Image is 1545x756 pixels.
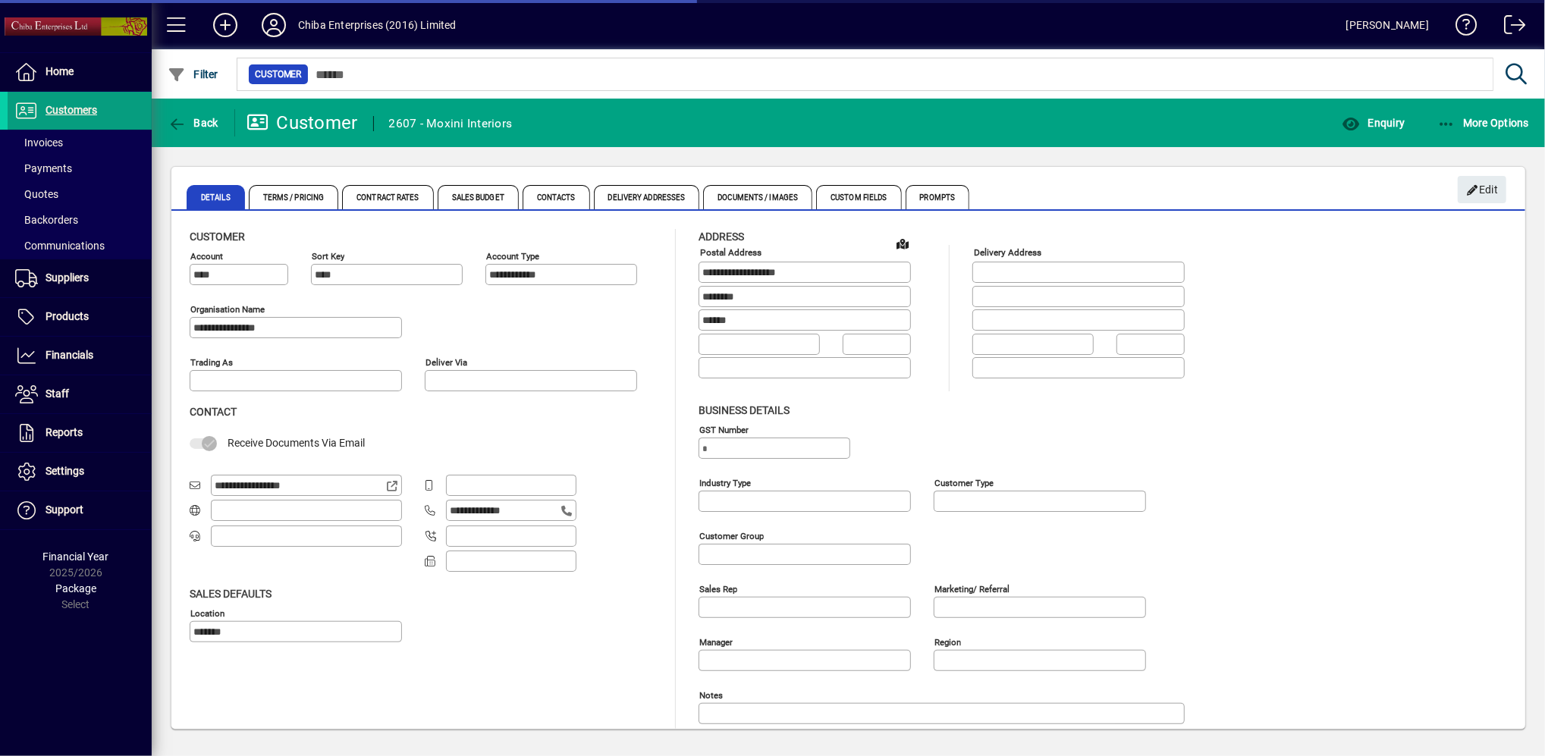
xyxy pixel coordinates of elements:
a: Backorders [8,207,152,233]
span: More Options [1437,117,1530,129]
span: Package [55,582,96,594]
a: Home [8,53,152,91]
a: Settings [8,453,152,491]
span: Settings [46,465,84,477]
span: Documents / Images [703,185,812,209]
span: Customer [255,67,302,82]
button: Back [164,109,222,136]
a: Products [8,298,152,336]
app-page-header-button: Back [152,109,235,136]
span: Backorders [15,214,78,226]
button: More Options [1434,109,1534,136]
button: Edit [1458,176,1506,203]
mat-label: Account Type [486,251,539,262]
span: Products [46,310,89,322]
mat-label: Region [934,636,961,647]
span: Customer [190,231,245,243]
span: Invoices [15,136,63,149]
a: Suppliers [8,259,152,297]
a: Reports [8,414,152,452]
span: Staff [46,387,69,400]
button: Add [201,11,250,39]
span: Sales defaults [190,588,272,600]
a: Staff [8,375,152,413]
span: Customers [46,104,97,116]
span: Reports [46,426,83,438]
span: Terms / Pricing [249,185,339,209]
a: Communications [8,233,152,259]
button: Filter [164,61,222,88]
span: Filter [168,68,218,80]
span: Receive Documents Via Email [228,437,365,449]
span: Communications [15,240,105,252]
a: Financials [8,337,152,375]
a: Support [8,491,152,529]
span: Financial Year [43,551,109,563]
div: 2607 - Moxini Interiors [389,111,513,136]
mat-label: Trading as [190,357,233,368]
div: Customer [247,111,358,135]
span: Enquiry [1342,117,1405,129]
a: View on map [890,231,915,256]
mat-label: Sort key [312,251,344,262]
mat-label: Notes [699,689,723,700]
mat-label: Deliver via [426,357,467,368]
mat-label: Location [190,607,225,618]
span: Home [46,65,74,77]
span: Contact [190,406,237,418]
span: Delivery Addresses [594,185,700,209]
button: Profile [250,11,298,39]
div: [PERSON_NAME] [1346,13,1429,37]
mat-label: Organisation name [190,304,265,315]
span: Support [46,503,83,516]
span: Sales Budget [438,185,519,209]
mat-label: Industry type [699,477,751,488]
mat-label: Manager [699,636,733,647]
span: Suppliers [46,271,89,284]
a: Logout [1493,3,1526,52]
mat-label: Customer type [934,477,994,488]
mat-label: Sales rep [699,583,737,594]
a: Quotes [8,181,152,207]
a: Knowledge Base [1444,3,1477,52]
span: Details [187,185,245,209]
a: Payments [8,155,152,181]
span: Custom Fields [816,185,901,209]
span: Payments [15,162,72,174]
span: Contract Rates [342,185,433,209]
mat-label: Account [190,251,223,262]
mat-label: GST Number [699,424,749,434]
span: Prompts [906,185,970,209]
span: Edit [1466,177,1499,202]
span: Back [168,117,218,129]
mat-label: Marketing/ Referral [934,583,1010,594]
a: Invoices [8,130,152,155]
span: Business details [699,404,790,416]
span: Address [699,231,744,243]
mat-label: Customer group [699,530,764,541]
div: Chiba Enterprises (2016) Limited [298,13,457,37]
span: Financials [46,349,93,361]
button: Enquiry [1338,109,1408,136]
span: Quotes [15,188,58,200]
span: Contacts [523,185,590,209]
